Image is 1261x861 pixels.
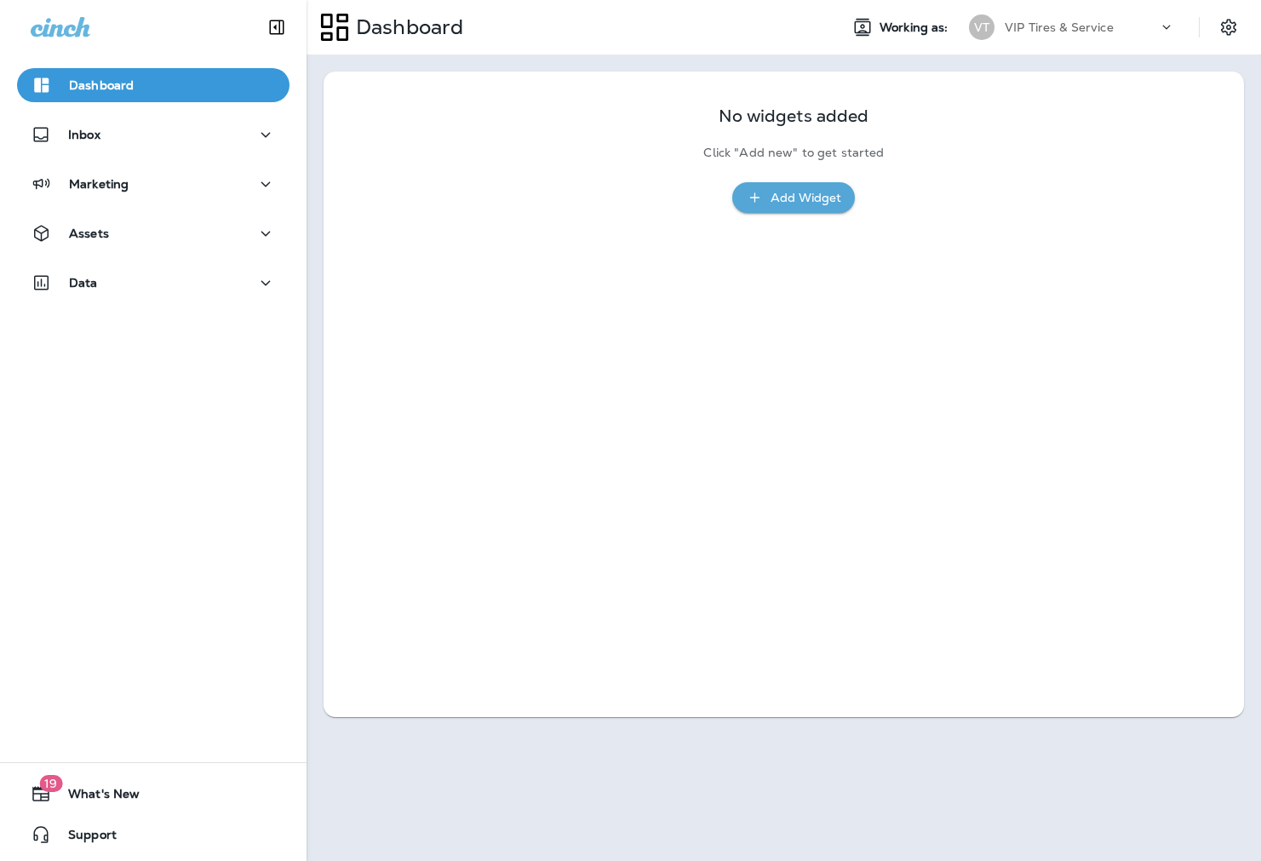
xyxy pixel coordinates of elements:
p: Click "Add new" to get started [703,146,884,160]
p: Dashboard [69,78,134,92]
span: 19 [39,775,62,792]
p: Data [69,276,98,290]
button: Collapse Sidebar [253,10,301,44]
span: Working as: [880,20,952,35]
span: What's New [51,787,140,807]
button: Dashboard [17,68,289,102]
button: Add Widget [732,182,855,214]
p: Marketing [69,177,129,191]
button: Marketing [17,167,289,201]
button: Assets [17,216,289,250]
button: Inbox [17,118,289,152]
p: Dashboard [349,14,463,40]
p: Inbox [68,128,100,141]
div: Add Widget [771,187,841,209]
span: Support [51,828,117,848]
button: Data [17,266,289,300]
button: Support [17,818,289,852]
button: Settings [1213,12,1244,43]
p: Assets [69,227,109,240]
button: 19What's New [17,777,289,811]
p: No widgets added [719,109,868,123]
div: VT [969,14,994,40]
p: VIP Tires & Service [1005,20,1114,34]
